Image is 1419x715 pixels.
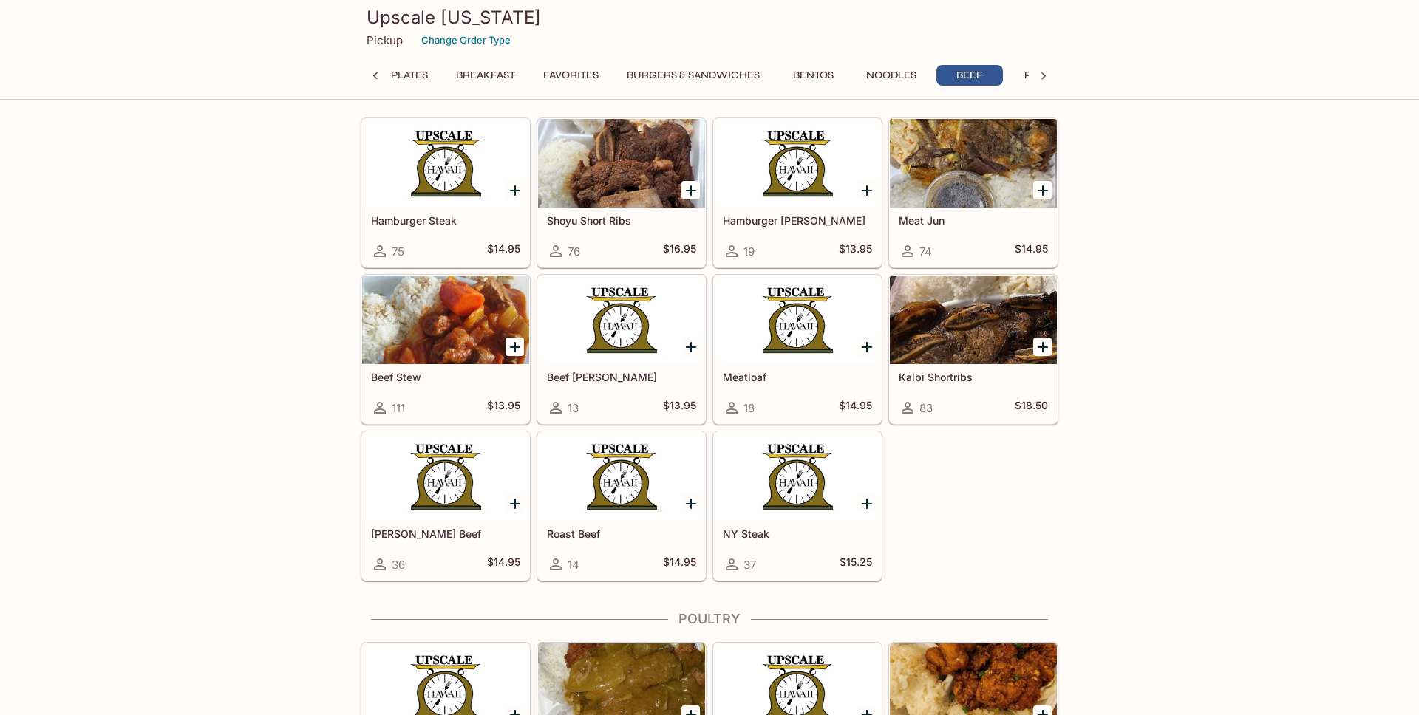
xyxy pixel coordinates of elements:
h5: NY Steak [723,527,872,540]
button: Breakfast [448,65,523,86]
button: Add Kalbi Shortribs [1033,338,1052,356]
a: [PERSON_NAME] Beef36$14.95 [361,431,530,581]
h5: $14.95 [1015,242,1048,260]
button: Add Hamburger Curry [857,181,876,199]
a: Meat Jun74$14.95 [889,118,1058,267]
span: 37 [743,558,756,572]
button: Beef [936,65,1003,86]
div: Hamburger Steak [362,119,529,208]
h5: $14.95 [839,399,872,417]
h5: $16.95 [663,242,696,260]
button: Add NY Steak [857,494,876,513]
span: 83 [919,401,933,415]
a: Hamburger Steak75$14.95 [361,118,530,267]
div: Meat Jun [890,119,1057,208]
h5: $14.95 [487,242,520,260]
div: Beef Curry [538,276,705,364]
a: Hamburger [PERSON_NAME]19$13.95 [713,118,882,267]
div: Hamburger Curry [714,119,881,208]
a: Meatloaf18$14.95 [713,275,882,424]
div: Teri Beef [362,432,529,521]
p: Pickup [367,33,403,47]
h5: $14.95 [663,555,696,573]
div: Meatloaf [714,276,881,364]
button: Bentos [780,65,846,86]
h5: Hamburger Steak [371,214,520,227]
h5: Beef [PERSON_NAME] [547,371,696,383]
button: Add Roast Beef [681,494,700,513]
h5: $15.25 [840,555,872,573]
span: 13 [568,401,579,415]
span: 76 [568,244,580,259]
button: Change Order Type [415,29,517,52]
span: 19 [743,244,755,259]
h5: Shoyu Short Ribs [547,214,696,227]
h5: Meat Jun [899,214,1048,227]
div: NY Steak [714,432,881,521]
h5: $18.50 [1015,399,1048,417]
div: Shoyu Short Ribs [538,119,705,208]
button: Burgers & Sandwiches [619,65,768,86]
h4: Poultry [361,611,1058,627]
div: Kalbi Shortribs [890,276,1057,364]
button: Noodles [858,65,925,86]
h5: $13.95 [839,242,872,260]
h5: Kalbi Shortribs [899,371,1048,383]
span: 36 [392,558,405,572]
div: Roast Beef [538,432,705,521]
span: 111 [392,401,405,415]
h5: Hamburger [PERSON_NAME] [723,214,872,227]
a: Beef [PERSON_NAME]13$13.95 [537,275,706,424]
h5: [PERSON_NAME] Beef [371,527,520,540]
h3: Upscale [US_STATE] [367,6,1052,29]
span: 74 [919,244,932,259]
button: Add Beef Curry [681,338,700,356]
button: Add Hamburger Steak [506,181,524,199]
button: Add Beef Stew [506,338,524,356]
div: Beef Stew [362,276,529,364]
a: Beef Stew111$13.95 [361,275,530,424]
button: Add Shoyu Short Ribs [681,181,700,199]
button: Add Meat Jun [1033,181,1052,199]
h5: Beef Stew [371,371,520,383]
h5: Roast Beef [547,527,696,540]
button: Favorites [535,65,607,86]
button: Add Teri Beef [506,494,524,513]
h5: $14.95 [487,555,520,573]
a: Roast Beef14$14.95 [537,431,706,581]
span: 18 [743,401,755,415]
button: Poultry [1015,65,1081,86]
h5: $13.95 [663,399,696,417]
span: 14 [568,558,579,572]
a: NY Steak37$15.25 [713,431,882,581]
span: 75 [392,244,404,259]
button: Add Meatloaf [857,338,876,356]
h5: Meatloaf [723,371,872,383]
a: Shoyu Short Ribs76$16.95 [537,118,706,267]
a: Kalbi Shortribs83$18.50 [889,275,1058,424]
h5: $13.95 [487,399,520,417]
